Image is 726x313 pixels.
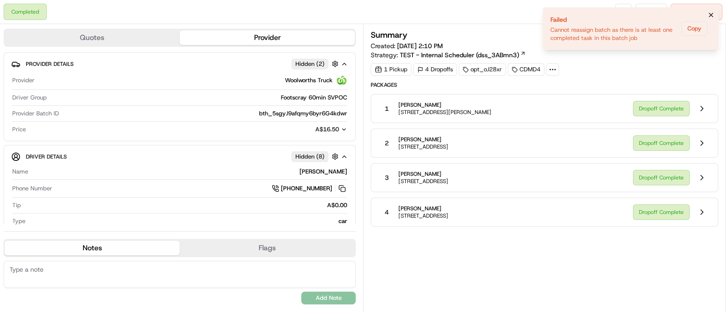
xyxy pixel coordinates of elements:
button: Provider [180,30,355,45]
div: Strategy: [371,50,526,60]
button: Notes [5,241,180,255]
span: Created: [371,41,443,50]
img: ww.png [336,75,347,86]
span: [PHONE_NUMBER] [281,184,332,193]
h3: Summary [371,31,407,39]
span: Provider Details [26,60,74,68]
span: [STREET_ADDRESS] [398,212,448,219]
span: Hidden ( 2 ) [295,60,324,68]
a: TEST - Internal Scheduler (dss_3ABmn3) [400,50,526,60]
span: Provider [12,76,34,84]
span: [DATE] 2:10 PM [397,42,443,50]
span: [PERSON_NAME] [398,101,491,109]
span: Price [12,125,26,134]
div: opt_oJ28xr [459,63,506,76]
div: Cannot reassign batch as there is at least one completed task in this batch job [550,26,678,42]
button: Hidden (2) [291,58,341,70]
span: Driver Group [12,94,47,102]
span: [STREET_ADDRESS][PERSON_NAME] [398,109,491,116]
span: Woolworths Truck [285,76,333,84]
div: 1 Pickup [371,63,412,76]
div: [PERSON_NAME] [32,168,347,176]
span: Tip [12,201,21,209]
span: 2 [385,139,389,148]
div: A$0.00 [25,201,347,209]
div: CDMD4 [508,63,544,76]
a: [PHONE_NUMBER] [272,184,347,194]
button: A$16.50 [267,125,347,134]
button: Driver DetailsHidden (8) [11,149,348,164]
button: Hidden (8) [291,151,341,162]
div: Failed [550,15,678,24]
span: [PERSON_NAME] [398,136,448,143]
span: 4 [385,208,389,217]
span: A$16.50 [315,125,339,133]
div: car [29,217,347,225]
span: Name [12,168,28,176]
span: Provider Batch ID [12,109,59,118]
span: [PERSON_NAME] [398,205,448,212]
span: TEST - Internal Scheduler (dss_3ABmn3) [400,50,519,60]
button: Copy [682,21,707,36]
span: 3 [385,173,389,182]
span: Footscray 60min SVPOC [281,94,347,102]
span: [STREET_ADDRESS] [398,178,448,185]
span: Type [12,217,25,225]
div: 4 Dropoffs [413,63,457,76]
span: [PERSON_NAME] [398,170,448,178]
span: Driver Details [26,153,67,160]
span: [STREET_ADDRESS] [398,143,448,150]
span: Phone Number [12,184,52,193]
button: Flags [180,241,355,255]
span: Hidden ( 8 ) [295,153,324,161]
span: Packages [371,81,718,89]
span: bth_5sgyJ9afqmy6byr6G4kdwr [259,109,347,118]
button: Provider DetailsHidden (2) [11,56,348,71]
span: 1 [385,104,389,113]
button: Quotes [5,30,180,45]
